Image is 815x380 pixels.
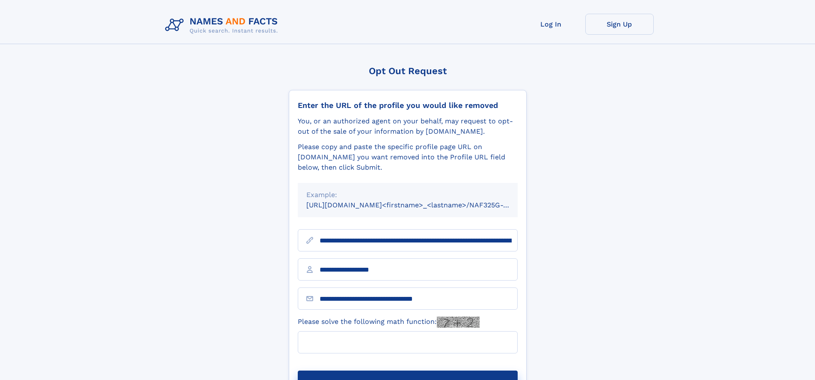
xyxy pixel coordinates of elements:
[585,14,654,35] a: Sign Up
[298,142,518,173] div: Please copy and paste the specific profile page URL on [DOMAIN_NAME] you want removed into the Pr...
[306,201,534,209] small: [URL][DOMAIN_NAME]<firstname>_<lastname>/NAF325G-xxxxxxxx
[517,14,585,35] a: Log In
[298,317,480,328] label: Please solve the following math function:
[162,14,285,37] img: Logo Names and Facts
[306,190,509,200] div: Example:
[298,116,518,137] div: You, or an authorized agent on your behalf, may request to opt-out of the sale of your informatio...
[298,101,518,110] div: Enter the URL of the profile you would like removed
[289,66,527,76] div: Opt Out Request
